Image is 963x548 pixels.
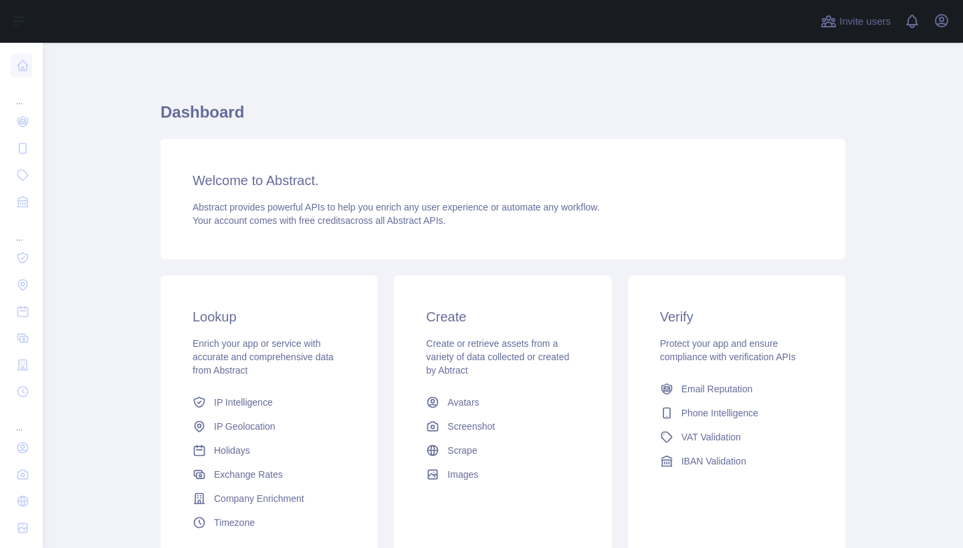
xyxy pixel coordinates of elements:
span: Timezone [214,516,255,529]
h3: Welcome to Abstract. [193,171,813,190]
a: Email Reputation [655,377,819,401]
span: Invite users [839,14,891,29]
span: Holidays [214,444,250,457]
h1: Dashboard [160,102,845,134]
span: Protect your app and ensure compliance with verification APIs [660,338,796,362]
span: VAT Validation [681,430,741,444]
div: ... [11,406,32,433]
span: Create or retrieve assets from a variety of data collected or created by Abtract [426,338,569,376]
span: Abstract provides powerful APIs to help you enrich any user experience or automate any workflow. [193,202,600,213]
a: Company Enrichment [187,487,351,511]
span: Email Reputation [681,382,753,396]
a: Holidays [187,438,351,462]
div: ... [11,80,32,107]
button: Invite users [818,11,893,32]
span: Exchange Rates [214,468,283,481]
h3: Lookup [193,307,346,326]
a: Scrape [421,438,584,462]
a: VAT Validation [655,425,819,449]
h3: Verify [660,307,813,326]
span: Company Enrichment [214,492,304,505]
a: Avatars [421,390,584,414]
a: IP Intelligence [187,390,351,414]
span: IBAN Validation [681,454,746,468]
span: IP Geolocation [214,420,276,433]
span: Your account comes with across all Abstract APIs. [193,215,445,226]
span: Enrich your app or service with accurate and comprehensive data from Abstract [193,338,334,376]
span: Phone Intelligence [681,406,758,420]
div: ... [11,217,32,243]
a: Exchange Rates [187,462,351,487]
span: Screenshot [447,420,495,433]
a: IBAN Validation [655,449,819,473]
span: Scrape [447,444,477,457]
a: Screenshot [421,414,584,438]
a: Timezone [187,511,351,535]
span: IP Intelligence [214,396,273,409]
span: Avatars [447,396,479,409]
a: Images [421,462,584,487]
a: IP Geolocation [187,414,351,438]
a: Phone Intelligence [655,401,819,425]
span: free credits [299,215,345,226]
h3: Create [426,307,579,326]
span: Images [447,468,478,481]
